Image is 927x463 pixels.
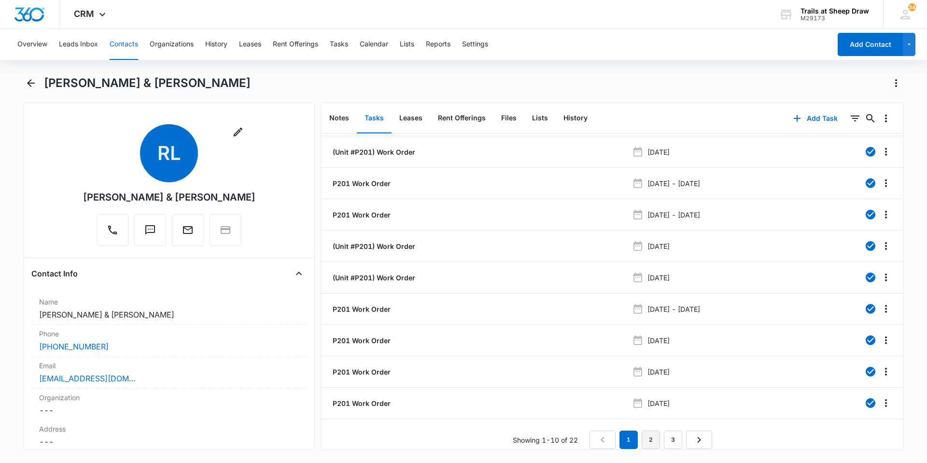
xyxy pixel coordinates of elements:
button: Reports [426,29,450,60]
button: Overflow Menu [878,111,894,126]
p: [DATE] [647,335,670,346]
dd: --- [39,405,299,416]
div: account id [801,15,869,22]
em: 1 [619,431,638,449]
button: Lists [524,103,556,133]
p: [DATE] [647,147,670,157]
nav: Pagination [590,431,712,449]
div: Address--- [31,420,307,452]
p: [DATE] - [DATE] [647,210,700,220]
a: P201 Work Order [331,304,391,314]
div: Phone[PHONE_NUMBER] [31,325,307,357]
button: Add Contact [838,33,903,56]
button: Actions [888,75,904,91]
button: Notes [322,103,357,133]
button: Overflow Menu [878,364,894,379]
p: [DATE] [647,367,670,377]
button: Rent Offerings [430,103,493,133]
a: (Unit #P201) Work Order [331,273,415,283]
button: Lists [400,29,414,60]
button: Text [134,214,166,246]
button: Overview [17,29,47,60]
span: RL [140,124,198,182]
button: Rent Offerings [273,29,318,60]
div: [PERSON_NAME] & [PERSON_NAME] [83,190,255,204]
button: Email [172,214,204,246]
a: Text [134,229,166,237]
a: Next Page [686,431,712,449]
p: [DATE] - [DATE] [647,304,700,314]
a: P201 Work Order [331,398,391,408]
p: [DATE] [647,241,670,251]
button: Overflow Menu [878,333,894,348]
label: Email [39,361,299,371]
button: Add Task [784,107,847,130]
button: Close [291,266,307,281]
a: P201 Work Order [331,210,391,220]
a: P201 Work Order [331,178,391,188]
button: Files [493,103,524,133]
div: Email[EMAIL_ADDRESS][DOMAIN_NAME] [31,357,307,389]
span: 34 [908,3,916,11]
button: Filters [847,111,863,126]
a: Page 2 [642,431,660,449]
button: Call [97,214,128,246]
button: Overflow Menu [878,207,894,222]
button: Leads Inbox [59,29,98,60]
button: Calendar [360,29,388,60]
label: Name [39,297,299,307]
button: Tasks [330,29,348,60]
a: (Unit #P201) Work Order [331,241,415,251]
p: [DATE] [647,398,670,408]
span: CRM [74,9,94,19]
button: Back [23,75,38,91]
button: History [556,103,595,133]
label: Phone [39,329,299,339]
a: P201 Work Order [331,335,391,346]
label: Organization [39,392,299,403]
div: Organization--- [31,389,307,420]
button: Leases [239,29,261,60]
div: Name[PERSON_NAME] & [PERSON_NAME] [31,293,307,325]
dd: [PERSON_NAME] & [PERSON_NAME] [39,309,299,320]
a: [EMAIL_ADDRESS][DOMAIN_NAME] [39,373,136,384]
a: (Unit #P201) Work Order [331,147,415,157]
label: Address [39,424,299,434]
a: Call [97,229,128,237]
button: History [205,29,227,60]
button: Overflow Menu [878,144,894,159]
div: account name [801,7,869,15]
button: Search... [863,111,878,126]
a: Email [172,229,204,237]
p: [DATE] - [DATE] [647,178,700,188]
h4: Contact Info [31,268,78,279]
a: Page 3 [664,431,682,449]
h1: [PERSON_NAME] & [PERSON_NAME] [44,76,251,90]
a: P201 Work Order [331,367,391,377]
button: Settings [462,29,488,60]
button: Contacts [110,29,138,60]
button: Overflow Menu [878,301,894,317]
button: Overflow Menu [878,395,894,411]
button: Overflow Menu [878,238,894,254]
button: Leases [392,103,430,133]
p: Showing 1-10 of 22 [513,435,578,445]
button: Overflow Menu [878,270,894,285]
a: [PHONE_NUMBER] [39,341,109,352]
button: Tasks [357,103,392,133]
button: Organizations [150,29,194,60]
dd: --- [39,436,299,448]
div: notifications count [908,3,916,11]
button: Overflow Menu [878,175,894,191]
p: [DATE] [647,273,670,283]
